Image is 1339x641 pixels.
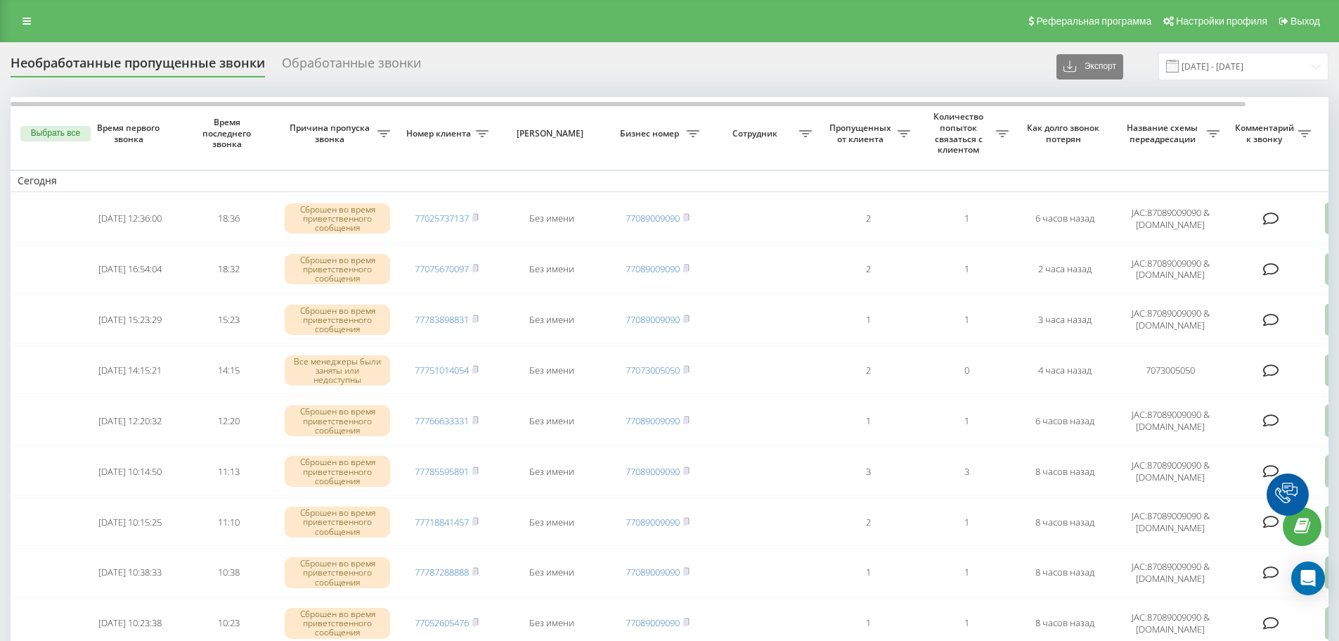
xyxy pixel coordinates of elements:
td: 1 [917,246,1016,293]
a: 77089009090 [626,313,680,326]
td: 18:36 [179,195,278,243]
a: 77089009090 [626,616,680,629]
span: Количество попыток связаться с клиентом [924,111,996,155]
td: 1 [917,498,1016,546]
td: 6 часов назад [1016,195,1114,243]
span: Выход [1291,15,1320,27]
td: 8 часов назад [1016,498,1114,546]
div: Сброшен во время приветственного сообщения [285,608,390,639]
a: 77089009090 [626,465,680,478]
td: 1 [917,549,1016,597]
td: JAC:87089009090 & [DOMAIN_NAME] [1114,296,1227,343]
td: 2 [819,195,917,243]
span: Сотрудник [713,128,799,139]
div: Open Intercom Messenger [1291,561,1325,595]
span: Время первого звонка [92,122,168,144]
td: Без имени [496,246,608,293]
td: [DATE] 12:36:00 [81,195,179,243]
td: Без имени [496,549,608,597]
td: [DATE] 14:15:21 [81,346,179,394]
td: 8 часов назад [1016,448,1114,495]
span: Время последнего звонка [190,117,266,150]
td: Без имени [496,498,608,546]
span: [PERSON_NAME] [507,128,596,139]
td: JAC:87089009090 & [DOMAIN_NAME] [1114,498,1227,546]
td: 18:32 [179,246,278,293]
a: 77089009090 [626,566,680,578]
td: 1 [917,195,1016,243]
a: 77787288888 [415,566,469,578]
td: 1 [917,397,1016,445]
a: 77089009090 [626,414,680,427]
a: 77718841457 [415,516,469,528]
td: [DATE] 10:14:50 [81,448,179,495]
a: 77025737137 [415,212,469,224]
td: 2 [819,246,917,293]
td: Без имени [496,448,608,495]
td: 3 [819,448,917,495]
td: [DATE] 12:20:32 [81,397,179,445]
td: 15:23 [179,296,278,343]
td: JAC:87089009090 & [DOMAIN_NAME] [1114,246,1227,293]
td: Без имени [496,296,608,343]
div: Необработанные пропущенные звонки [11,56,265,77]
span: Причина пропуска звонка [285,122,377,144]
span: Реферальная программа [1036,15,1151,27]
td: Без имени [496,195,608,243]
td: 1 [917,296,1016,343]
a: 77766633331 [415,414,469,427]
a: 77073005050 [626,364,680,376]
td: 1 [819,549,917,597]
span: Как долго звонок потерян [1027,122,1103,144]
td: 11:13 [179,448,278,495]
td: JAC:87089009090 & [DOMAIN_NAME] [1114,549,1227,597]
td: 11:10 [179,498,278,546]
div: Сброшен во время приветственного сообщения [285,507,390,538]
td: 3 часа назад [1016,296,1114,343]
td: 6 часов назад [1016,397,1114,445]
td: JAC:87089009090 & [DOMAIN_NAME] [1114,195,1227,243]
td: 12:20 [179,397,278,445]
a: 77089009090 [626,262,680,275]
span: Пропущенных от клиента [826,122,898,144]
a: 77075670097 [415,262,469,275]
td: [DATE] 16:54:04 [81,246,179,293]
td: 7073005050 [1114,346,1227,394]
button: Выбрать все [20,126,91,141]
td: JAC:87089009090 & [DOMAIN_NAME] [1114,448,1227,495]
td: Без имени [496,346,608,394]
td: [DATE] 15:23:29 [81,296,179,343]
div: Сброшен во время приветственного сообщения [285,456,390,487]
td: 2 [819,498,917,546]
a: 77785595891 [415,465,469,478]
a: 77751014054 [415,364,469,376]
td: 14:15 [179,346,278,394]
td: 0 [917,346,1016,394]
div: Сброшен во время приветственного сообщения [285,254,390,285]
a: 77783898831 [415,313,469,326]
span: Настройки профиля [1176,15,1267,27]
td: [DATE] 10:38:33 [81,549,179,597]
td: 1 [819,296,917,343]
td: 2 часа назад [1016,246,1114,293]
button: Экспорт [1056,54,1123,80]
span: Номер клиента [404,128,476,139]
td: 10:38 [179,549,278,597]
span: Бизнес номер [615,128,687,139]
td: 2 [819,346,917,394]
td: 4 часа назад [1016,346,1114,394]
td: JAC:87089009090 & [DOMAIN_NAME] [1114,397,1227,445]
span: Комментарий к звонку [1234,122,1298,144]
a: 77089009090 [626,212,680,224]
div: Все менеджеры были заняты или недоступны [285,355,390,386]
div: Сброшен во время приветственного сообщения [285,405,390,436]
td: [DATE] 10:15:25 [81,498,179,546]
div: Сброшен во время приветственного сообщения [285,203,390,234]
div: Сброшен во время приветственного сообщения [285,557,390,588]
td: 1 [819,397,917,445]
span: Название схемы переадресации [1121,122,1207,144]
td: Без имени [496,397,608,445]
a: 77089009090 [626,516,680,528]
div: Обработанные звонки [282,56,421,77]
a: 77052605476 [415,616,469,629]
